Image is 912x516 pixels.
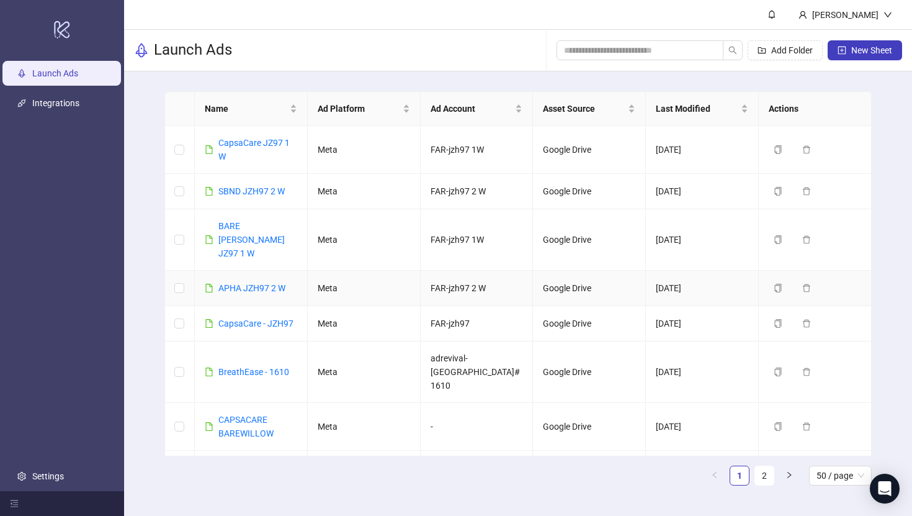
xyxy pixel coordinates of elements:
[543,102,625,115] span: Asset Source
[10,499,19,508] span: menu-fold
[308,209,421,271] td: Meta
[754,466,774,486] li: 2
[421,209,534,271] td: FAR-jzh97 1W
[32,471,64,481] a: Settings
[771,45,813,55] span: Add Folder
[758,46,766,55] span: folder-add
[802,368,811,376] span: delete
[205,422,213,431] span: file
[421,92,534,126] th: Ad Account
[218,138,290,161] a: CapsaCare JZ97 1 W
[205,368,213,376] span: file
[205,235,213,244] span: file
[828,40,902,60] button: New Sheet
[779,466,799,486] button: right
[809,466,872,486] div: Page Size
[154,40,232,60] h3: Launch Ads
[802,422,811,431] span: delete
[205,284,213,292] span: file
[646,174,759,209] td: [DATE]
[802,319,811,328] span: delete
[711,471,718,479] span: left
[421,451,534,486] td: FAR-jzh97
[421,403,534,451] td: -
[533,306,646,342] td: Google Drive
[308,342,421,403] td: Meta
[646,342,759,403] td: [DATE]
[308,271,421,306] td: Meta
[533,209,646,271] td: Google Drive
[755,466,774,485] a: 2
[308,92,421,126] th: Ad Platform
[308,126,421,174] td: Meta
[646,403,759,451] td: [DATE]
[774,319,782,328] span: copy
[205,102,287,115] span: Name
[421,271,534,306] td: FAR-jzh97 2 W
[798,11,807,19] span: user
[308,174,421,209] td: Meta
[838,46,846,55] span: plus-square
[533,271,646,306] td: Google Drive
[421,306,534,342] td: FAR-jzh97
[779,466,799,486] li: Next Page
[32,98,79,108] a: Integrations
[851,45,892,55] span: New Sheet
[802,187,811,196] span: delete
[646,451,759,486] td: [DATE]
[656,102,738,115] span: Last Modified
[134,43,149,58] span: rocket
[421,174,534,209] td: FAR-jzh97 2 W
[533,451,646,486] td: Google Drive
[646,271,759,306] td: [DATE]
[533,174,646,209] td: Google Drive
[308,451,421,486] td: Meta
[318,102,400,115] span: Ad Platform
[308,403,421,451] td: Meta
[705,466,725,486] button: left
[802,145,811,154] span: delete
[32,68,78,78] a: Launch Ads
[883,11,892,19] span: down
[646,306,759,342] td: [DATE]
[730,466,749,485] a: 1
[807,8,883,22] div: [PERSON_NAME]
[802,284,811,292] span: delete
[646,126,759,174] td: [DATE]
[646,92,759,126] th: Last Modified
[774,235,782,244] span: copy
[421,342,534,403] td: adrevival-[GEOGRAPHIC_DATA]#1610
[533,126,646,174] td: Google Drive
[705,466,725,486] li: Previous Page
[748,40,823,60] button: Add Folder
[759,92,872,126] th: Actions
[802,235,811,244] span: delete
[774,284,782,292] span: copy
[533,92,646,126] th: Asset Source
[218,186,285,196] a: SBND JZH97 2 W
[533,403,646,451] td: Google Drive
[218,415,274,438] a: CAPSACARE BAREWILLOW
[646,209,759,271] td: [DATE]
[218,319,293,328] a: CapsaCare - JZH97
[195,92,308,126] th: Name
[421,126,534,174] td: FAR-jzh97 1W
[870,474,900,504] div: Open Intercom Messenger
[218,221,285,258] a: BARE [PERSON_NAME] JZ97 1 W
[308,306,421,342] td: Meta
[774,368,782,376] span: copy
[774,187,782,196] span: copy
[205,319,213,328] span: file
[785,471,793,479] span: right
[728,46,737,55] span: search
[730,466,749,486] li: 1
[774,145,782,154] span: copy
[218,283,285,293] a: APHA JZH97 2 W
[533,342,646,403] td: Google Drive
[774,422,782,431] span: copy
[205,145,213,154] span: file
[431,102,513,115] span: Ad Account
[205,187,213,196] span: file
[218,367,289,377] a: BreathEase - 1610
[767,10,776,19] span: bell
